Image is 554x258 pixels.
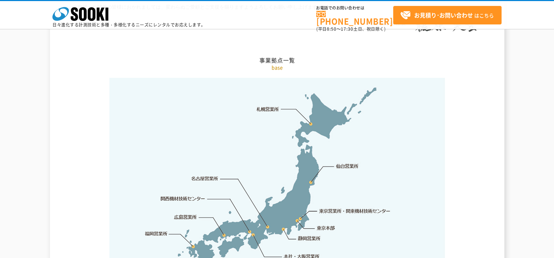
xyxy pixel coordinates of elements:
[174,213,197,220] a: 広島営業所
[393,6,502,24] a: お見積り･お問い合わせはこちら
[316,6,393,10] span: お電話でのお問い合わせは
[400,10,494,21] span: はこちら
[52,23,206,27] p: 日々進化する計測技術と多種・多様化するニーズにレンタルでお応えします。
[319,207,391,214] a: 東京営業所・関東機材技術センター
[327,26,337,32] span: 8:50
[317,225,335,232] a: 東京本部
[257,105,279,112] a: 札幌営業所
[316,26,386,32] span: (平日 ～ 土日、祝日除く)
[414,11,473,19] strong: お見積り･お問い合わせ
[73,64,482,71] p: base
[336,163,359,170] a: 仙台営業所
[145,230,167,237] a: 福岡営業所
[161,195,205,202] a: 関西機材技術センター
[316,11,393,25] a: [PHONE_NUMBER]
[298,235,321,242] a: 静岡営業所
[341,26,353,32] span: 17:30
[191,175,218,182] a: 名古屋営業所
